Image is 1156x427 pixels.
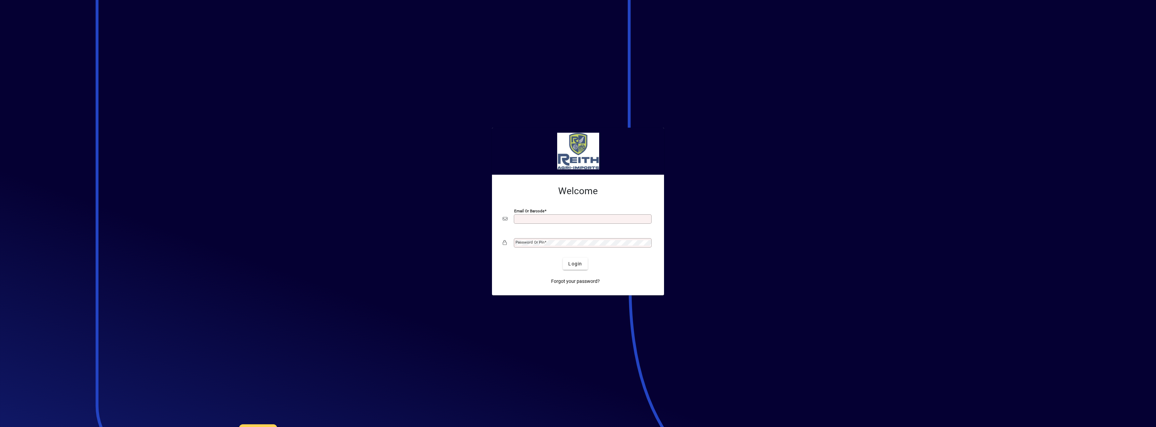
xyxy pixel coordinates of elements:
button: Login [563,258,587,270]
span: Forgot your password? [551,278,600,285]
a: Forgot your password? [548,275,603,287]
h2: Welcome [503,185,653,197]
mat-label: Password or Pin [515,240,544,245]
mat-label: Email or Barcode [514,209,544,213]
span: Login [568,260,582,267]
